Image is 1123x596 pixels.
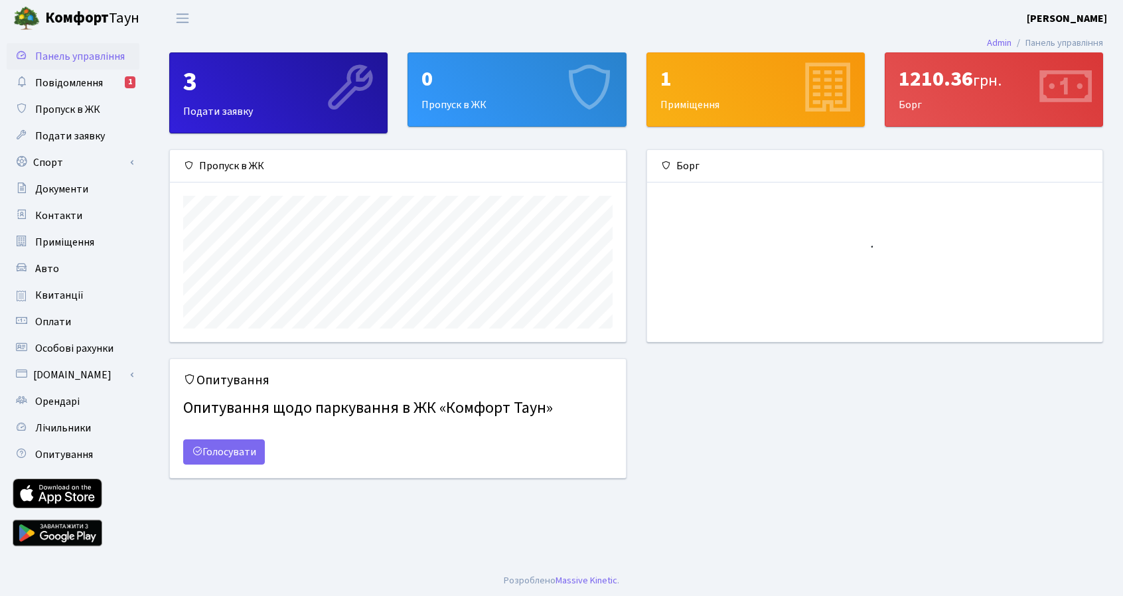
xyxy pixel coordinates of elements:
[35,394,80,409] span: Орендарі
[35,315,71,329] span: Оплати
[504,573,619,588] div: .
[35,421,91,435] span: Лічильники
[35,129,105,143] span: Подати заявку
[45,7,139,30] span: Таун
[660,66,851,92] div: 1
[899,66,1089,92] div: 1210.36
[408,53,625,126] div: Пропуск в ЖК
[647,53,864,126] div: Приміщення
[35,208,82,223] span: Контакти
[647,150,1103,183] div: Борг
[35,182,88,196] span: Документи
[35,235,94,250] span: Приміщення
[7,123,139,149] a: Подати заявку
[170,150,626,183] div: Пропуск в ЖК
[421,66,612,92] div: 0
[7,176,139,202] a: Документи
[125,76,135,88] div: 1
[7,388,139,415] a: Орендарі
[35,102,100,117] span: Пропуск в ЖК
[1011,36,1103,50] li: Панель управління
[183,372,613,388] h5: Опитування
[13,5,40,32] img: logo.png
[1027,11,1107,26] b: [PERSON_NAME]
[45,7,109,29] b: Комфорт
[183,394,613,423] h4: Опитування щодо паркування в ЖК «Комфорт Таун»
[1027,11,1107,27] a: [PERSON_NAME]
[35,76,103,90] span: Повідомлення
[504,573,556,587] a: Розроблено
[7,335,139,362] a: Особові рахунки
[166,7,199,29] button: Переключити навігацію
[35,261,59,276] span: Авто
[408,52,626,127] a: 0Пропуск в ЖК
[7,441,139,468] a: Опитування
[183,66,374,98] div: 3
[35,49,125,64] span: Панель управління
[973,69,1002,92] span: грн.
[35,288,84,303] span: Квитанції
[7,415,139,441] a: Лічильники
[7,43,139,70] a: Панель управління
[7,256,139,282] a: Авто
[556,573,617,587] a: Massive Kinetic
[7,96,139,123] a: Пропуск в ЖК
[987,36,1011,50] a: Admin
[183,439,265,465] a: Голосувати
[7,362,139,388] a: [DOMAIN_NAME]
[35,341,113,356] span: Особові рахунки
[7,202,139,229] a: Контакти
[7,149,139,176] a: Спорт
[646,52,865,127] a: 1Приміщення
[7,70,139,96] a: Повідомлення1
[7,229,139,256] a: Приміщення
[35,447,93,462] span: Опитування
[885,53,1102,126] div: Борг
[7,309,139,335] a: Оплати
[169,52,388,133] a: 3Подати заявку
[7,282,139,309] a: Квитанції
[170,53,387,133] div: Подати заявку
[967,29,1123,57] nav: breadcrumb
